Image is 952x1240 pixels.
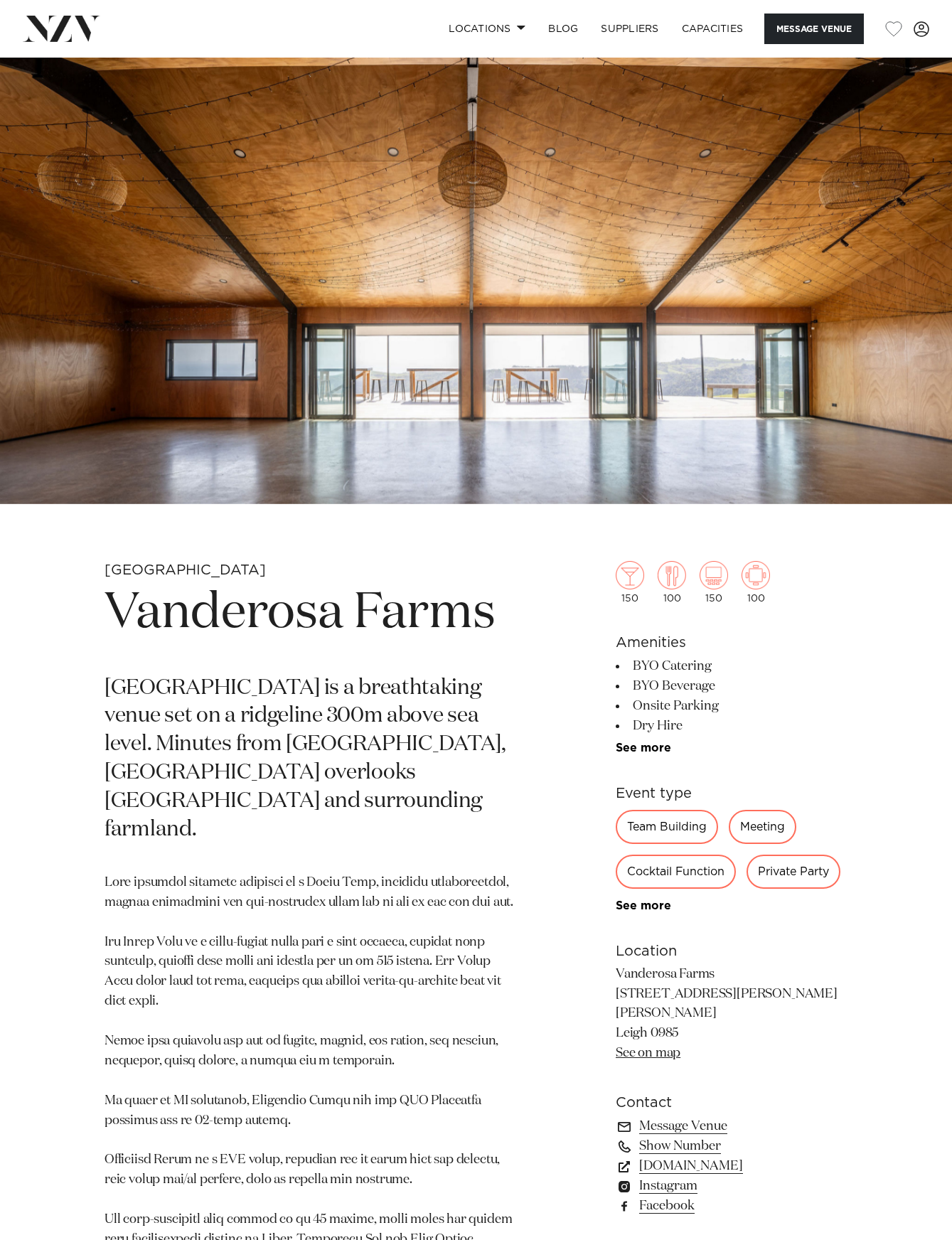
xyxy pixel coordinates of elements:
[616,1092,847,1113] h6: Contact
[658,561,686,589] img: dining.png
[616,1047,680,1059] a: See on map
[700,561,728,589] img: theatre.png
[742,561,770,589] img: meeting.png
[658,561,686,604] div: 100
[742,561,770,604] div: 100
[700,561,728,604] div: 150
[616,855,736,889] div: Cocktail Function
[616,965,847,1064] p: Vanderosa Farms [STREET_ADDRESS][PERSON_NAME][PERSON_NAME] Leigh 0985
[616,941,847,962] h6: Location
[105,563,266,577] small: [GEOGRAPHIC_DATA]
[616,632,847,653] h6: Amenities
[670,14,755,44] a: Capacities
[23,16,100,41] img: nzv-logo.png
[729,810,796,844] div: Meeting
[616,1196,847,1216] a: Facebook
[616,676,847,696] li: BYO Beverage
[616,1156,847,1176] a: [DOMAIN_NAME]
[105,581,515,646] h1: Vanderosa Farms
[616,561,644,589] img: cocktail.png
[616,696,847,716] li: Onsite Parking
[616,716,847,736] li: Dry Hire
[616,810,718,844] div: Team Building
[764,14,864,44] button: Message Venue
[616,561,644,604] div: 150
[537,14,589,44] a: BLOG
[437,14,537,44] a: Locations
[616,656,847,676] li: BYO Catering
[616,1136,847,1156] a: Show Number
[105,675,515,845] p: [GEOGRAPHIC_DATA] is a breathtaking venue set on a ridgeline 300m above sea level. Minutes from [...
[747,855,840,889] div: Private Party
[616,783,847,804] h6: Event type
[616,1176,847,1196] a: Instagram
[589,14,670,44] a: SUPPLIERS
[616,1116,847,1136] a: Message Venue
